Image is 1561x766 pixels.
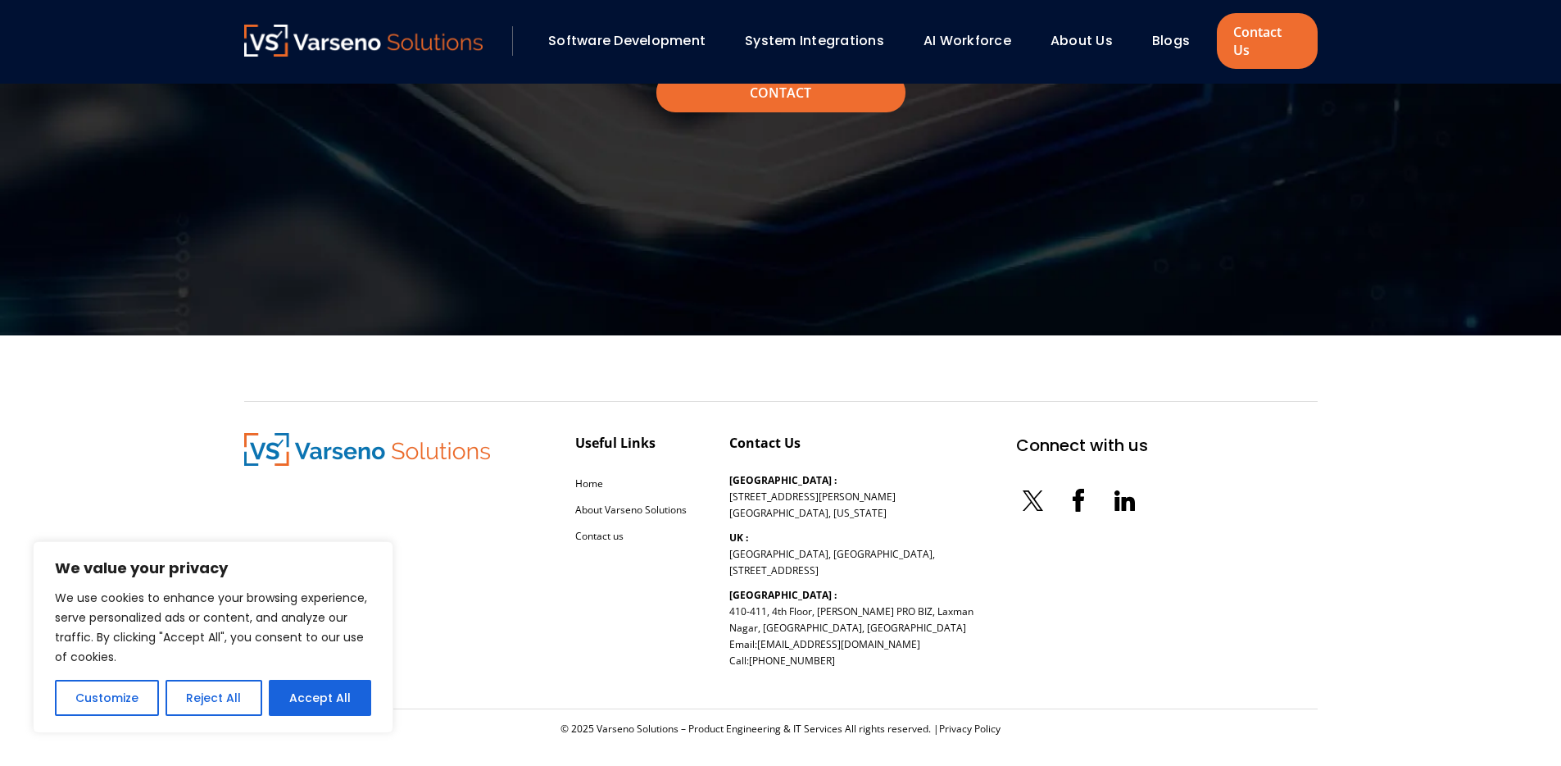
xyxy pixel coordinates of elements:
[55,588,371,667] p: We use cookies to enhance your browsing experience, serve personalized ads or content, and analyz...
[729,530,935,579] p: [GEOGRAPHIC_DATA], [GEOGRAPHIC_DATA], [STREET_ADDRESS]
[540,27,728,55] div: Software Development
[1217,13,1317,69] a: Contact Us
[729,587,973,669] p: 410-411, 4th Floor, [PERSON_NAME] PRO BIZ, Laxman Nagar, [GEOGRAPHIC_DATA], [GEOGRAPHIC_DATA] Ema...
[939,722,1001,736] a: Privacy Policy
[757,637,920,651] a: [EMAIL_ADDRESS][DOMAIN_NAME]
[745,31,884,50] a: System Integrations
[1144,27,1213,55] div: Blogs
[923,31,1011,50] a: AI Workforce
[729,588,837,602] b: [GEOGRAPHIC_DATA] :
[1152,31,1190,50] a: Blogs
[737,27,907,55] div: System Integrations
[575,433,656,453] div: Useful Links
[1050,31,1113,50] a: About Us
[729,472,896,522] p: [STREET_ADDRESS][PERSON_NAME] [GEOGRAPHIC_DATA], [US_STATE]
[915,27,1034,55] div: AI Workforce
[1016,433,1148,458] div: Connect with us
[269,680,371,716] button: Accept All
[575,529,624,543] a: Contact us
[575,476,603,490] a: Home
[244,433,490,466] img: Varseno Solutions – Product Engineering & IT Services
[1042,27,1136,55] div: About Us
[244,25,483,57] img: Varseno Solutions – Product Engineering & IT Services
[749,654,835,668] a: [PHONE_NUMBER]
[55,680,159,716] button: Customize
[729,473,837,487] b: [GEOGRAPHIC_DATA] :
[729,531,748,545] b: UK :
[729,433,801,453] div: Contact Us
[575,503,687,517] a: About Varseno Solutions
[244,723,1318,736] div: © 2025 Varseno Solutions – Product Engineering & IT Services All rights reserved. |
[656,73,905,112] input: Contact
[166,680,261,716] button: Reject All
[55,559,371,578] p: We value your privacy
[548,31,706,50] a: Software Development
